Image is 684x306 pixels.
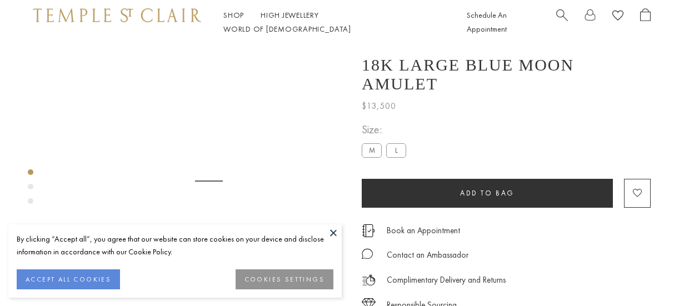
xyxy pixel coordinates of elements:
a: High JewelleryHigh Jewellery [261,10,319,20]
label: M [362,143,382,157]
div: By clicking “Accept all”, you agree that our website can store cookies on your device and disclos... [17,233,333,258]
label: L [386,143,406,157]
a: ShopShop [223,10,244,20]
span: $13,500 [362,99,396,113]
img: icon_delivery.svg [362,273,376,287]
a: Search [556,8,568,36]
p: Complimentary Delivery and Returns [387,273,506,287]
span: Add to bag [460,188,515,198]
button: Add to bag [362,179,613,208]
img: Temple St. Clair [33,8,201,22]
a: View Wishlist [612,8,623,26]
a: Book an Appointment [387,224,460,237]
button: COOKIES SETTINGS [236,269,333,289]
span: Size: [362,121,411,139]
div: Product gallery navigation [28,167,33,213]
div: Contact an Ambassador [387,248,468,262]
nav: Main navigation [223,8,442,36]
img: icon_appointment.svg [362,224,375,237]
img: MessageIcon-01_2.svg [362,248,373,259]
button: ACCEPT ALL COOKIES [17,269,120,289]
a: World of [DEMOGRAPHIC_DATA]World of [DEMOGRAPHIC_DATA] [223,24,351,34]
a: Open Shopping Bag [640,8,651,36]
h1: 18K Large Blue Moon Amulet [362,56,651,93]
a: Schedule An Appointment [467,10,507,34]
